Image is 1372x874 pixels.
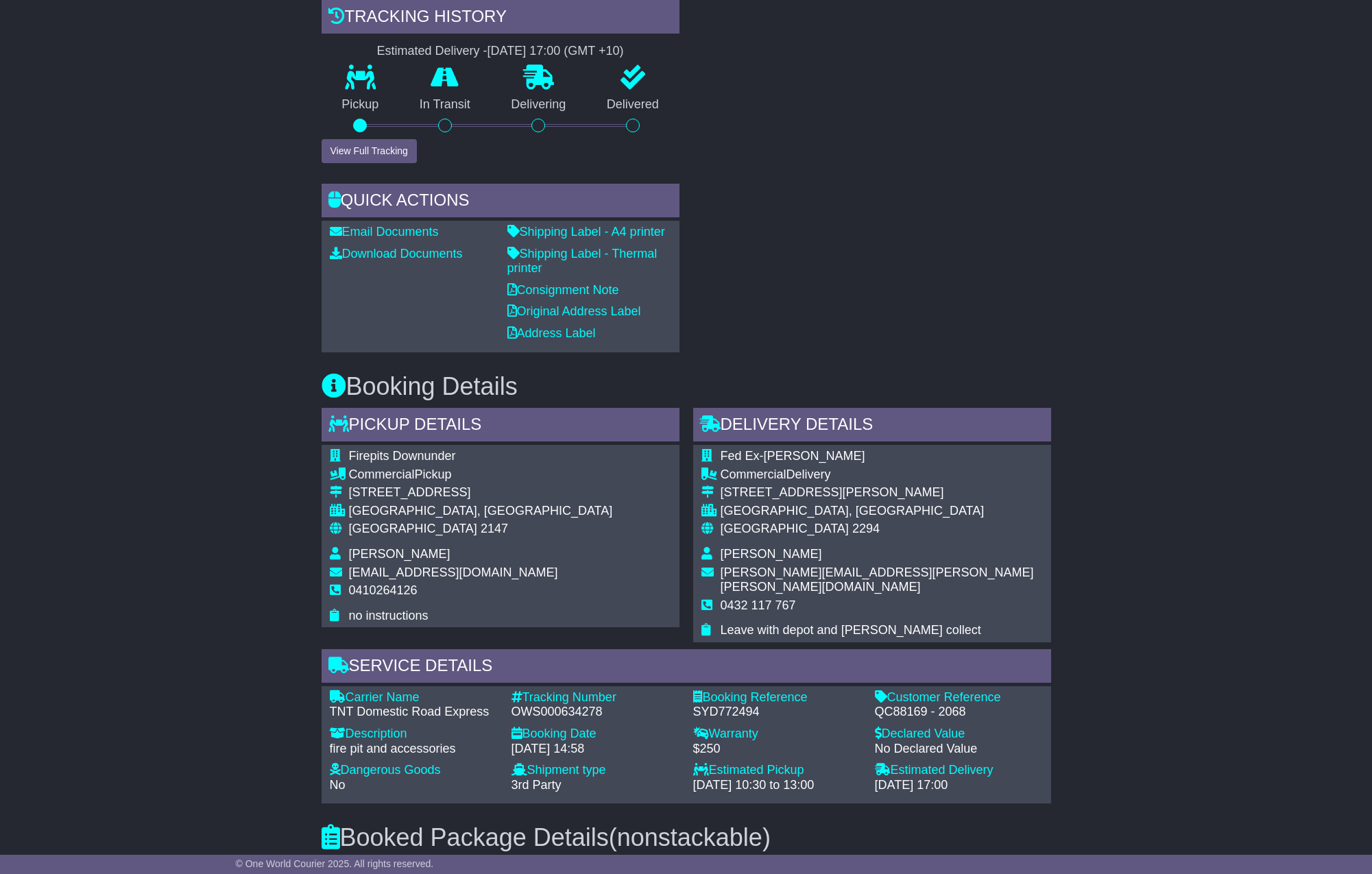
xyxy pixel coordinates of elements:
[330,225,439,239] a: Email Documents
[322,184,679,221] div: Quick Actions
[322,97,400,112] p: Pickup
[693,690,861,705] div: Booking Reference
[721,547,822,561] span: [PERSON_NAME]
[236,858,434,869] span: © One World Courier 2025. All rights reserved.
[512,778,562,792] span: 3rd Party
[399,97,491,112] p: In Transit
[693,742,861,757] div: $250
[322,824,1051,851] h3: Booked Package Details
[491,97,587,112] p: Delivering
[349,583,418,597] span: 0410264126
[507,326,596,340] a: Address Label
[875,763,1043,778] div: Estimated Delivery
[721,598,796,612] span: 0432 117 767
[693,408,1051,445] div: Delivery Details
[322,649,1051,686] div: Service Details
[586,97,679,112] p: Delivered
[330,690,498,705] div: Carrier Name
[330,247,463,260] a: Download Documents
[875,705,1043,720] div: QC88169 - 2068
[693,705,861,720] div: SYD772494
[349,522,477,535] span: [GEOGRAPHIC_DATA]
[721,566,1034,594] span: [PERSON_NAME][EMAIL_ADDRESS][PERSON_NAME][PERSON_NAME][DOMAIN_NAME]
[875,778,1043,793] div: [DATE] 17:00
[330,763,498,778] div: Dangerous Goods
[721,504,1043,519] div: [GEOGRAPHIC_DATA], [GEOGRAPHIC_DATA]
[512,763,679,778] div: Shipment type
[322,373,1051,400] h3: Booking Details
[852,522,880,535] span: 2294
[349,609,429,622] span: no instructions
[507,304,641,318] a: Original Address Label
[875,690,1043,705] div: Customer Reference
[322,44,679,59] div: Estimated Delivery -
[322,408,679,445] div: Pickup Details
[322,139,417,163] button: View Full Tracking
[488,44,624,59] div: [DATE] 17:00 (GMT +10)
[609,823,771,851] span: (nonstackable)
[349,485,613,500] div: [STREET_ADDRESS]
[693,727,861,742] div: Warranty
[721,449,865,463] span: Fed Ex-[PERSON_NAME]
[481,522,508,535] span: 2147
[349,566,558,579] span: [EMAIL_ADDRESS][DOMAIN_NAME]
[512,727,679,742] div: Booking Date
[875,727,1043,742] div: Declared Value
[721,468,786,481] span: Commercial
[330,727,498,742] div: Description
[721,522,849,535] span: [GEOGRAPHIC_DATA]
[507,247,658,276] a: Shipping Label - Thermal printer
[330,778,346,792] span: No
[349,449,456,463] span: Firepits Downunder
[693,763,861,778] div: Estimated Pickup
[330,705,498,720] div: TNT Domestic Road Express
[693,778,861,793] div: [DATE] 10:30 to 13:00
[721,623,981,637] span: Leave with depot and [PERSON_NAME] collect
[512,742,679,757] div: [DATE] 14:58
[512,690,679,705] div: Tracking Number
[349,468,415,481] span: Commercial
[512,705,679,720] div: OWS000634278
[507,225,665,239] a: Shipping Label - A4 printer
[349,547,450,561] span: [PERSON_NAME]
[507,283,619,297] a: Consignment Note
[349,468,613,483] div: Pickup
[349,504,613,519] div: [GEOGRAPHIC_DATA], [GEOGRAPHIC_DATA]
[875,742,1043,757] div: No Declared Value
[721,485,1043,500] div: [STREET_ADDRESS][PERSON_NAME]
[330,742,498,757] div: fire pit and accessories
[721,468,1043,483] div: Delivery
